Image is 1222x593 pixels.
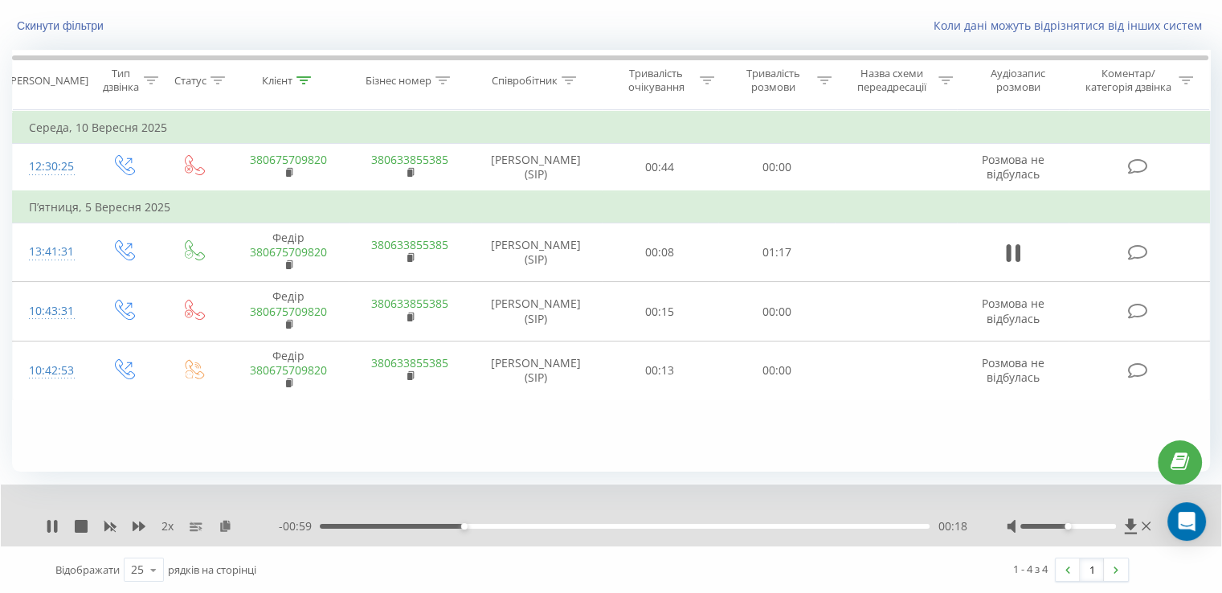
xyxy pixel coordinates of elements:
div: Клієнт [262,74,292,88]
td: [PERSON_NAME] (SIP) [471,282,602,341]
a: 380675709820 [250,152,327,167]
div: Бізнес номер [366,74,431,88]
div: [PERSON_NAME] [7,74,88,88]
div: Тривалість розмови [733,67,813,94]
td: 00:13 [602,341,718,400]
a: 1 [1080,558,1104,581]
span: Розмова не відбулась [982,355,1044,385]
span: - 00:59 [279,518,320,534]
td: 00:44 [602,144,718,191]
button: Скинути фільтри [12,18,112,33]
div: Тип дзвінка [101,67,139,94]
a: 380633855385 [371,355,448,370]
td: Середа, 10 Вересня 2025 [13,112,1210,144]
div: Accessibility label [1065,523,1071,530]
div: 25 [131,562,144,578]
div: Open Intercom Messenger [1167,502,1206,541]
a: 380675709820 [250,244,327,260]
div: Accessibility label [461,523,468,530]
div: 12:30:25 [29,151,72,182]
span: 2 x [161,518,174,534]
span: Розмова не відбулась [982,296,1044,325]
div: Назва схеми переадресації [850,67,934,94]
td: Федір [227,341,349,400]
span: рядків на сторінці [168,562,256,577]
td: 00:00 [718,144,835,191]
span: Розмова не відбулась [982,152,1044,182]
td: П’ятниця, 5 Вересня 2025 [13,191,1210,223]
td: Федір [227,282,349,341]
td: [PERSON_NAME] (SIP) [471,341,602,400]
td: 00:00 [718,282,835,341]
div: 1 - 4 з 4 [1013,561,1048,577]
div: 10:43:31 [29,296,72,327]
div: Статус [174,74,206,88]
a: 380675709820 [250,304,327,319]
div: Коментар/категорія дзвінка [1081,67,1175,94]
a: 380675709820 [250,362,327,378]
div: Аудіозапис розмови [971,67,1065,94]
a: 380633855385 [371,237,448,252]
td: 00:08 [602,223,718,282]
div: Співробітник [492,74,558,88]
td: 00:15 [602,282,718,341]
td: Федір [227,223,349,282]
td: 00:00 [718,341,835,400]
span: 00:18 [938,518,967,534]
td: [PERSON_NAME] (SIP) [471,223,602,282]
a: 380633855385 [371,152,448,167]
span: Відображати [55,562,120,577]
div: 13:41:31 [29,236,72,268]
a: 380633855385 [371,296,448,311]
div: Тривалість очікування [616,67,697,94]
div: 10:42:53 [29,355,72,386]
td: 01:17 [718,223,835,282]
a: Коли дані можуть відрізнятися вiд інших систем [934,18,1210,33]
td: [PERSON_NAME] (SIP) [471,144,602,191]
